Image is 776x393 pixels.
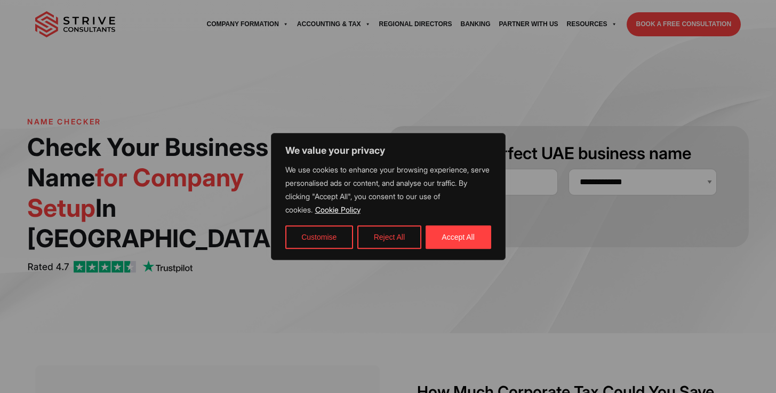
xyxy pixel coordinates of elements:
[285,144,491,157] p: We value your privacy
[285,163,491,217] p: We use cookies to enhance your browsing experience, serve personalised ads or content, and analys...
[426,225,491,249] button: Accept All
[357,225,421,249] button: Reject All
[271,133,506,260] div: We value your privacy
[285,225,353,249] button: Customise
[315,205,361,215] a: Cookie Policy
